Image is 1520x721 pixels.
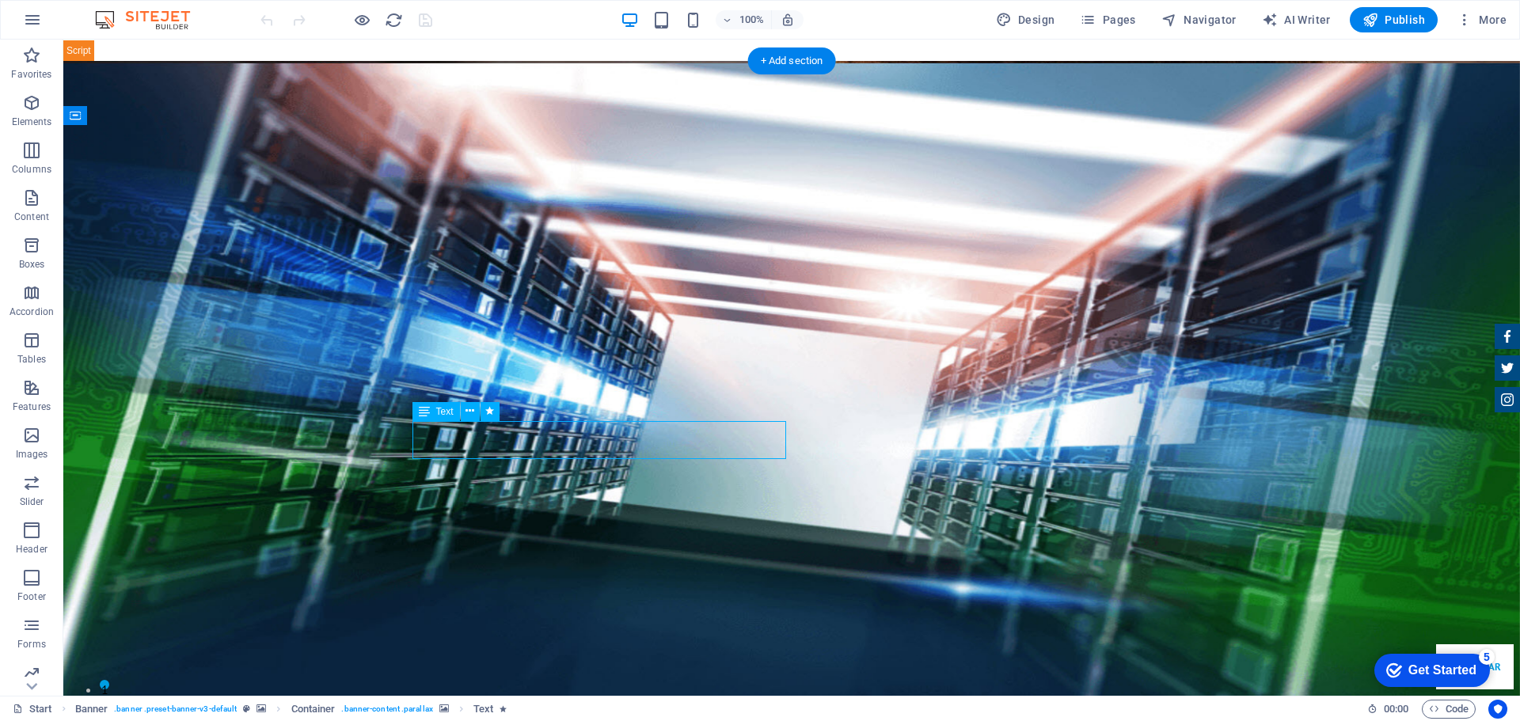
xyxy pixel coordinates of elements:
p: Images [16,448,48,461]
p: Favorites [11,68,51,81]
span: Pages [1080,12,1135,28]
div: + Add section [748,47,836,74]
p: Accordion [9,305,54,318]
i: Element contains an animation [500,704,507,713]
p: Footer [17,590,46,603]
i: This element is a customizable preset [243,704,250,713]
span: Click to select. Double-click to edit [291,700,336,719]
button: Click here to leave preview mode and continue editing [352,10,371,29]
p: Forms [17,638,46,651]
button: More [1450,7,1513,32]
button: 100% [716,10,772,29]
i: This element contains a background [439,704,449,713]
div: Get Started 5 items remaining, 0% complete [13,8,128,41]
p: Slider [20,495,44,508]
p: Content [14,211,49,223]
p: Columns [12,163,51,176]
span: More [1457,12,1507,28]
a: Click to cancel selection. Double-click to open Pages [13,700,52,719]
span: Code [1429,700,1469,719]
p: Boxes [19,258,45,271]
button: Code [1422,700,1476,719]
div: Design (Ctrl+Alt+Y) [990,7,1062,32]
button: Pages [1073,7,1142,32]
div: 5 [117,3,133,19]
button: Navigator [1155,7,1243,32]
span: . banner .preset-banner-v3-default [114,700,237,719]
img: Editor Logo [91,10,210,29]
button: Publish [1350,7,1438,32]
span: Publish [1362,12,1425,28]
h6: 100% [739,10,765,29]
i: On resize automatically adjust zoom level to fit chosen device. [781,13,795,27]
button: reload [384,10,403,29]
span: . banner-content .parallax [341,700,432,719]
nav: breadcrumb [75,700,507,719]
span: Navigator [1161,12,1237,28]
span: : [1395,703,1397,715]
button: Usercentrics [1488,700,1507,719]
h6: Session time [1367,700,1409,719]
span: Click to select. Double-click to edit [473,700,493,719]
p: Header [16,543,47,556]
span: AI Writer [1262,12,1331,28]
span: Design [996,12,1055,28]
i: Reload page [385,11,403,29]
span: Text [436,407,454,416]
button: 1 [36,640,46,650]
span: Click to select. Double-click to edit [75,700,108,719]
i: This element contains a background [256,704,266,713]
p: Elements [12,116,52,128]
button: AI Writer [1256,7,1337,32]
p: Tables [17,353,46,366]
span: 00 00 [1384,700,1408,719]
p: Features [13,400,51,413]
button: Design [990,7,1062,32]
div: Get Started [47,17,115,32]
